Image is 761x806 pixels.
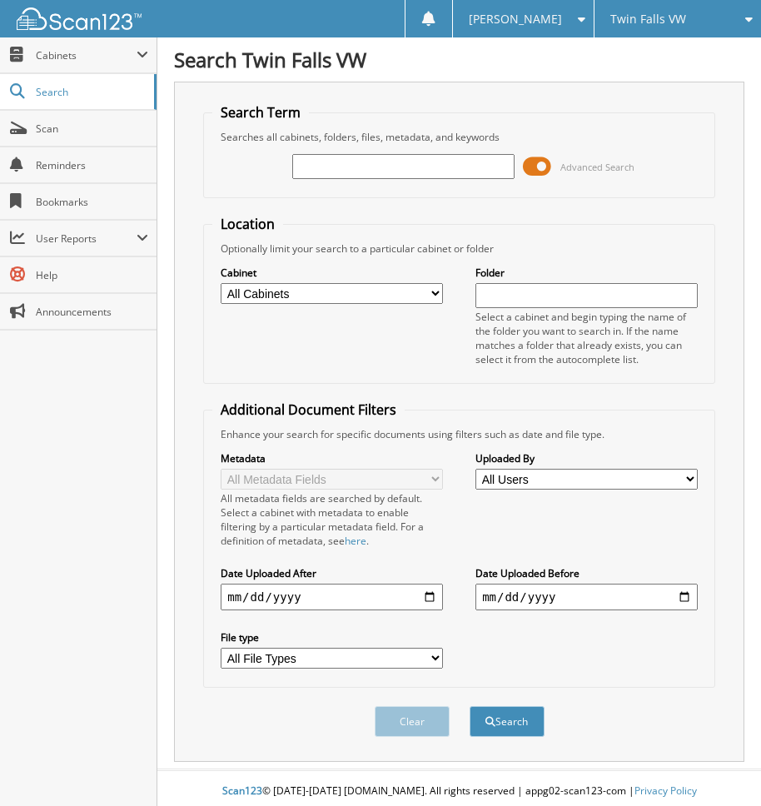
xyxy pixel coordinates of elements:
[475,310,698,366] div: Select a cabinet and begin typing the name of the folder you want to search in. If the name match...
[610,14,686,24] span: Twin Falls VW
[212,130,706,144] div: Searches all cabinets, folders, files, metadata, and keywords
[36,305,148,319] span: Announcements
[222,784,262,798] span: Scan123
[212,215,283,233] legend: Location
[221,584,443,610] input: start
[36,85,146,99] span: Search
[36,268,148,282] span: Help
[221,451,443,465] label: Metadata
[36,122,148,136] span: Scan
[634,784,697,798] a: Privacy Policy
[475,266,698,280] label: Folder
[36,48,137,62] span: Cabinets
[17,7,142,30] img: scan123-logo-white.svg
[469,14,562,24] span: [PERSON_NAME]
[221,566,443,580] label: Date Uploaded After
[36,195,148,209] span: Bookmarks
[221,266,443,280] label: Cabinet
[174,46,744,73] h1: Search Twin Falls VW
[475,566,698,580] label: Date Uploaded Before
[470,706,545,737] button: Search
[36,231,137,246] span: User Reports
[345,534,366,548] a: here
[475,451,698,465] label: Uploaded By
[221,491,443,548] div: All metadata fields are searched by default. Select a cabinet with metadata to enable filtering b...
[212,401,405,419] legend: Additional Document Filters
[221,630,443,644] label: File type
[212,241,706,256] div: Optionally limit your search to a particular cabinet or folder
[212,427,706,441] div: Enhance your search for specific documents using filters such as date and file type.
[560,161,634,173] span: Advanced Search
[375,706,450,737] button: Clear
[212,103,309,122] legend: Search Term
[475,584,698,610] input: end
[36,158,148,172] span: Reminders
